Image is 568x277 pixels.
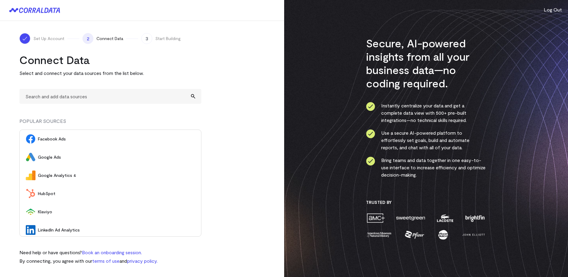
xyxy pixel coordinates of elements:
[19,53,201,66] h2: Connect Data
[96,35,123,42] span: Connect Data
[155,35,181,42] span: Start Building
[38,209,195,215] span: Klaviyo
[92,258,119,264] a: terms of use
[19,89,201,104] input: Search and add data sources
[544,6,562,13] button: Log Out
[38,227,195,233] span: LinkedIn Ad Analytics
[437,229,449,240] img: moon-juice-c312e729.png
[404,229,425,240] img: pfizer-e137f5fc.png
[38,191,195,197] span: HubSpot
[38,172,195,178] span: Google Analytics 4
[366,129,486,151] li: Use a secure AI-powered platform to effortlessly set goals, build and automate reports, and chat ...
[19,69,201,77] p: Select and connect your data sources from the list below.
[26,134,35,144] img: Facebook Ads
[366,102,486,124] li: Instantly centralize your data and get a complete data view with 500+ pre-built integrations—no t...
[19,257,158,265] p: By connecting, you agree with our and
[26,225,35,235] img: LinkedIn Ad Analytics
[366,200,486,205] h3: Trusted By
[461,229,486,240] img: john-elliott-25751c40.png
[38,154,195,160] span: Google Ads
[26,152,35,162] img: Google Ads
[366,229,392,240] img: amnh-5afada46.png
[82,33,93,44] span: 2
[19,117,201,130] div: POPULAR SOURCES
[366,129,375,138] img: ico-check-circle-4b19435c.svg
[19,249,158,256] p: Need help or have questions?
[366,36,486,90] h3: Secure, AI-powered insights from all your business data—no coding required.
[366,102,375,111] img: ico-check-circle-4b19435c.svg
[26,207,35,217] img: Klaviyo
[366,157,375,166] img: ico-check-circle-4b19435c.svg
[38,136,195,142] span: Facebook Ads
[26,189,35,198] img: HubSpot
[127,258,158,264] a: privacy policy.
[395,213,426,223] img: sweetgreen-1d1fb32c.png
[33,35,64,42] span: Set Up Account
[26,171,35,180] img: Google Analytics 4
[141,33,152,44] span: 3
[22,35,28,42] img: ico-check-white-5ff98cb1.svg
[436,213,454,223] img: lacoste-7a6b0538.png
[464,213,486,223] img: brightfin-a251e171.png
[82,249,142,255] a: Book an onboarding session.
[366,157,486,178] li: Bring teams and data together in one easy-to-use interface to increase efficiency and optimize de...
[366,213,385,223] img: amc-0b11a8f1.png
